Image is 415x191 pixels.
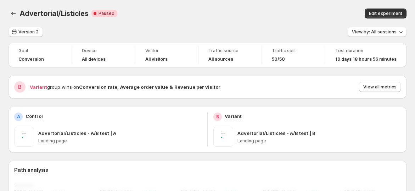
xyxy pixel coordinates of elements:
span: Conversion [18,56,44,62]
button: View all metrics [359,82,401,92]
span: Edit experiment [369,11,402,16]
span: Traffic split [272,48,315,54]
span: Device [82,48,125,54]
a: DeviceAll devices [82,47,125,63]
p: Landing page [237,138,401,144]
h3: Path analysis [14,167,48,174]
a: Traffic sourceAll sources [208,47,252,63]
strong: Revenue per visitor [174,84,220,90]
h2: A [17,114,20,120]
strong: Average order value [120,84,168,90]
h2: B [18,83,22,91]
img: Advertorial/Listicles - A/B test | A [14,127,34,147]
h2: B [216,114,219,120]
button: View by: All sessions [348,27,406,37]
button: Back [9,9,18,18]
a: VisitorAll visitors [145,47,189,63]
span: group wins on . [30,84,221,90]
p: Advertorial/Listicles - A/B test | B [237,130,315,137]
h4: All visitors [145,56,168,62]
span: View all metrics [363,84,397,90]
span: Test duration [335,48,397,54]
span: Paused [99,11,114,16]
span: 50/50 [272,56,285,62]
strong: & [169,84,173,90]
span: Traffic source [208,48,252,54]
strong: Conversion rate [79,84,117,90]
span: Variant [30,84,47,90]
span: Advertorial/Listicles [20,9,89,18]
p: Landing page [38,138,202,144]
span: Goal [18,48,62,54]
a: GoalConversion [18,47,62,63]
p: Variant [225,113,242,120]
span: View by: All sessions [352,29,397,35]
span: 19 days 18 hours 56 minutes [335,56,397,62]
strong: , [117,84,119,90]
h4: All devices [82,56,106,62]
h4: All sources [208,56,233,62]
a: Traffic split50/50 [272,47,315,63]
img: Advertorial/Listicles - A/B test | B [213,127,233,147]
button: Edit experiment [365,9,406,18]
a: Test duration19 days 18 hours 56 minutes [335,47,397,63]
span: Visitor [145,48,189,54]
button: Version 2 [9,27,43,37]
p: Control [26,113,43,120]
span: Version 2 [18,29,39,35]
p: Advertorial/Listicles - A/B test | A [38,130,116,137]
